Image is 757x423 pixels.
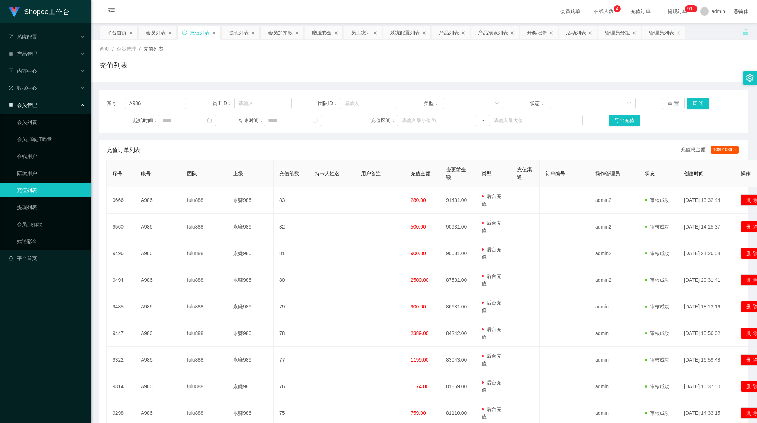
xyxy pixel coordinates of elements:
span: 后台充值 [482,273,501,286]
td: admin2 [589,240,639,267]
span: ~ [477,117,489,124]
td: 81869.00 [440,373,476,400]
span: 账号 [141,171,151,176]
span: 759.00 [411,410,426,416]
td: admin2 [589,214,639,240]
td: fulu888 [181,214,227,240]
td: fulu888 [181,240,227,267]
img: logo.9652507e.png [9,7,20,17]
span: 持卡人姓名 [315,171,340,176]
h1: 充值列表 [99,60,128,71]
span: 后台充值 [482,300,501,313]
td: 76 [274,373,309,400]
td: 90931.00 [440,214,476,240]
td: A986 [135,320,181,347]
td: 79 [274,293,309,320]
span: 员工ID： [212,100,234,107]
td: 82 [274,214,309,240]
span: 900.00 [411,304,426,309]
span: 审核成功 [645,410,670,416]
span: 1174.00 [411,384,429,389]
i: 图标: calendar [207,118,212,123]
button: 重 置 [662,98,685,109]
td: [DATE] 16:37:50 [678,373,735,400]
span: 在线人数 [590,9,617,14]
span: 审核成功 [645,384,670,389]
i: 图标: close [251,31,255,35]
td: 9322 [107,347,135,373]
td: 86631.00 [440,293,476,320]
i: 图标: close [129,31,133,35]
td: [DATE] 15:56:02 [678,320,735,347]
td: 83 [274,187,309,214]
button: 导出充值 [609,115,640,126]
td: 78 [274,320,309,347]
span: 充值区间： [371,117,397,124]
span: 变更前金额 [446,167,466,180]
div: 充值列表 [190,26,210,39]
span: 900.00 [411,251,426,256]
i: 图标: close [212,31,216,35]
h1: Shopee工作台 [24,0,70,23]
a: 会员加减打码量 [17,132,85,146]
td: 9560 [107,214,135,240]
i: 图标: close [422,31,426,35]
span: 充值列表 [143,46,163,52]
td: 永赚986 [227,240,274,267]
span: 后台充值 [482,220,501,233]
td: A986 [135,240,181,267]
a: 在线用户 [17,149,85,163]
td: 永赚986 [227,373,274,400]
a: 提现列表 [17,200,85,214]
td: admin [589,373,639,400]
div: 平台首页 [107,26,127,39]
td: A986 [135,267,181,293]
td: A986 [135,293,181,320]
div: 管理员列表 [649,26,674,39]
span: 序号 [113,171,122,176]
span: 上级 [233,171,243,176]
input: 请输入 [234,98,292,109]
span: 280.00 [411,197,426,203]
i: 图标: sync [182,30,187,35]
td: fulu888 [181,320,227,347]
a: 图标: dashboard平台首页 [9,251,85,265]
td: fulu888 [181,267,227,293]
span: 后台充值 [482,326,501,340]
i: 图标: profile [9,68,13,73]
span: 充值笔数 [279,171,299,176]
span: 会员管理 [9,102,37,108]
td: admin [589,320,639,347]
span: 产品管理 [9,51,37,57]
i: 图标: close [588,31,592,35]
input: 请输入 [125,98,186,109]
span: 用户备注 [361,171,381,176]
span: 状态 [645,171,655,176]
span: 审核成功 [645,224,670,230]
td: A986 [135,214,181,240]
div: 提现列表 [229,26,249,39]
span: 后台充值 [482,380,501,393]
span: 审核成功 [645,277,670,283]
td: 9314 [107,373,135,400]
div: 会员列表 [146,26,166,39]
span: 结束时间： [239,117,264,124]
i: 图标: check-circle-o [9,86,13,90]
span: 充值订单 [627,9,654,14]
div: 赠送彩金 [312,26,332,39]
div: 系统配置列表 [390,26,420,39]
a: 充值列表 [17,183,85,197]
span: 内容中心 [9,68,37,74]
span: 500.00 [411,224,426,230]
span: 数据中心 [9,85,37,91]
td: 87531.00 [440,267,476,293]
td: 9666 [107,187,135,214]
div: 管理员分组 [605,26,630,39]
div: 产品预设列表 [478,26,508,39]
span: / [139,46,141,52]
i: 图标: calendar [313,118,318,123]
span: 类型： [424,100,443,107]
td: [DATE] 21:26:54 [678,240,735,267]
td: 81 [274,240,309,267]
i: 图标: menu-fold [99,0,124,23]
